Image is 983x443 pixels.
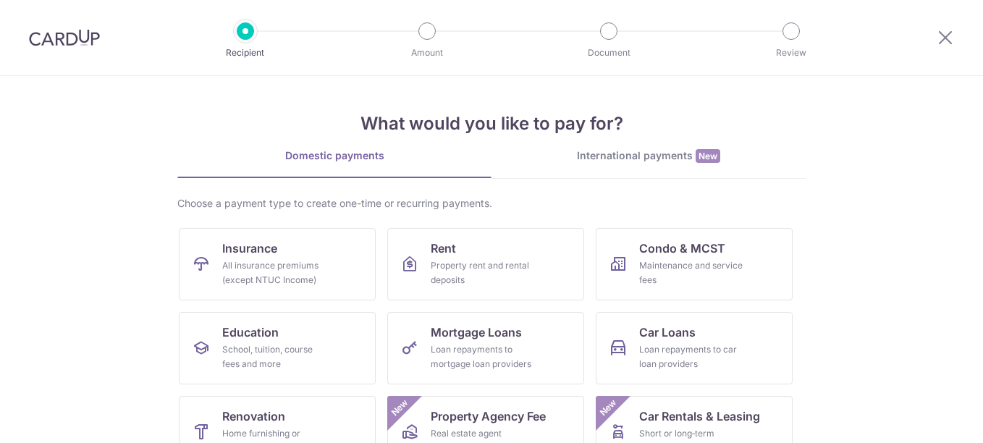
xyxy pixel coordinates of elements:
[555,46,662,60] p: Document
[387,228,584,300] a: RentProperty rent and rental deposits
[696,149,720,163] span: New
[179,312,376,384] a: EducationSchool, tuition, course fees and more
[222,258,326,287] div: All insurance premiums (except NTUC Income)
[222,324,279,341] span: Education
[431,342,535,371] div: Loan repayments to mortgage loan providers
[639,324,696,341] span: Car Loans
[388,396,412,420] span: New
[639,258,743,287] div: Maintenance and service fees
[639,342,743,371] div: Loan repayments to car loan providers
[222,408,285,425] span: Renovation
[431,408,546,425] span: Property Agency Fee
[179,228,376,300] a: InsuranceAll insurance premiums (except NTUC Income)
[177,111,806,137] h4: What would you like to pay for?
[596,396,620,420] span: New
[596,228,793,300] a: Condo & MCSTMaintenance and service fees
[222,342,326,371] div: School, tuition, course fees and more
[431,240,456,257] span: Rent
[639,408,760,425] span: Car Rentals & Leasing
[639,240,725,257] span: Condo & MCST
[431,324,522,341] span: Mortgage Loans
[491,148,806,164] div: International payments
[738,46,845,60] p: Review
[222,240,277,257] span: Insurance
[374,46,481,60] p: Amount
[431,258,535,287] div: Property rent and rental deposits
[29,29,100,46] img: CardUp
[387,312,584,384] a: Mortgage LoansLoan repayments to mortgage loan providers
[596,312,793,384] a: Car LoansLoan repayments to car loan providers
[177,148,491,163] div: Domestic payments
[192,46,299,60] p: Recipient
[177,196,806,211] div: Choose a payment type to create one-time or recurring payments.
